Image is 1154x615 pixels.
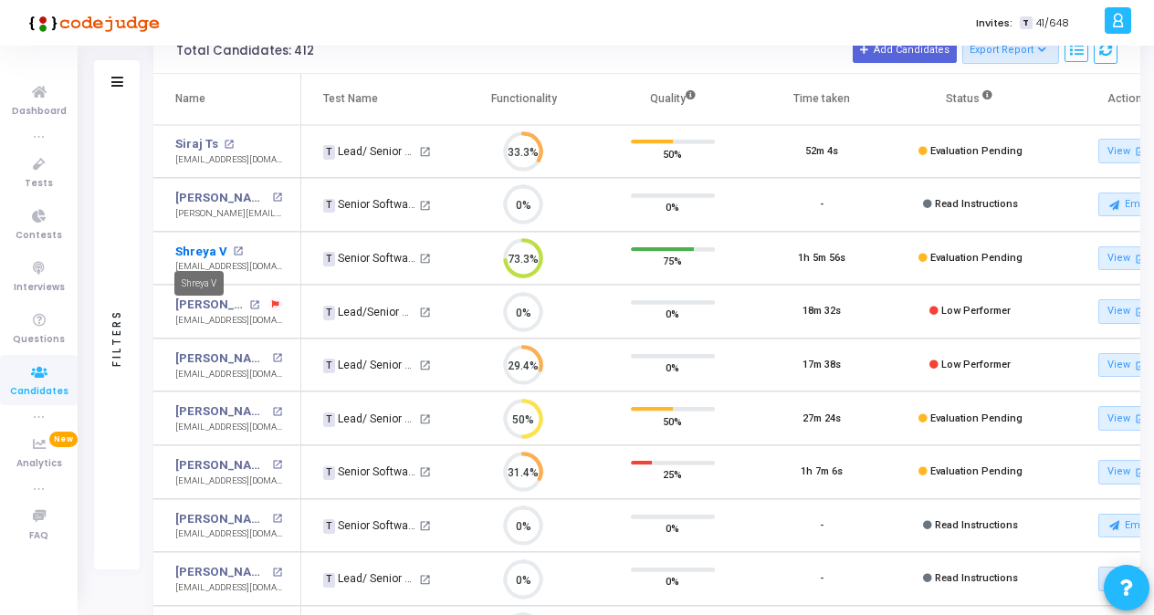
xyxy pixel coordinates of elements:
[663,465,682,484] span: 25%
[13,332,65,348] span: Questions
[175,581,282,595] div: [EMAIL_ADDRESS][DOMAIN_NAME]
[820,571,824,587] div: -
[323,304,416,320] div: Lead/Senior Quality Engineer Test 6
[930,252,1023,264] span: Evaluation Pending
[175,402,268,421] a: [PERSON_NAME]
[1132,304,1148,319] mat-icon: open_in_new
[666,572,679,590] span: 0%
[930,465,1023,477] span: Evaluation Pending
[323,143,416,160] div: Lead/ Senior Quality Engineer Test 5
[323,357,416,373] div: Lead/ Senior Quality Engineer Test 4
[272,514,282,524] mat-icon: open_in_new
[419,253,431,265] mat-icon: open_in_new
[419,413,431,425] mat-icon: open_in_new
[962,38,1060,64] button: Export Report
[233,246,243,256] mat-icon: open_in_new
[323,199,335,214] span: T
[272,568,282,578] mat-icon: open_in_new
[419,574,431,586] mat-icon: open_in_new
[175,527,282,541] div: [EMAIL_ADDRESS][DOMAIN_NAME]
[224,140,234,150] mat-icon: open_in_new
[175,243,227,261] a: Shreya V
[853,38,957,62] button: Add Candidates
[1132,251,1148,266] mat-icon: open_in_new
[174,271,224,296] div: Shreya V
[272,353,282,363] mat-icon: open_in_new
[793,89,850,109] div: Time taken
[323,573,335,588] span: T
[419,466,431,478] mat-icon: open_in_new
[272,193,282,203] mat-icon: open_in_new
[419,360,431,371] mat-icon: open_in_new
[175,135,218,153] a: Siraj Ts
[666,198,679,216] span: 0%
[930,145,1023,157] span: Evaluation Pending
[25,176,53,192] span: Tests
[820,518,824,534] div: -
[323,517,416,534] div: Senior Software Engineer Test E
[175,421,282,434] div: [EMAIL_ADDRESS][DOMAIN_NAME]
[175,153,282,167] div: [EMAIL_ADDRESS][DOMAIN_NAME]
[941,359,1011,370] span: Low Performer
[419,146,431,158] mat-icon: open_in_new
[323,466,335,481] span: T
[935,572,1018,584] span: Read Instructions
[175,89,205,109] div: Name
[941,305,1011,317] span: Low Performer
[419,307,431,318] mat-icon: open_in_new
[29,528,48,544] span: FAQ
[323,570,416,587] div: Lead/ Senior Quality Engineer Test 2
[663,252,682,270] span: 75%
[175,563,268,581] a: [PERSON_NAME]
[323,145,335,160] span: T
[175,349,268,368] a: [PERSON_NAME] G N
[803,358,841,373] div: 17m 38s
[896,74,1044,125] th: Status
[323,252,335,266] span: T
[175,207,282,221] div: [PERSON_NAME][EMAIL_ADDRESS][PERSON_NAME][DOMAIN_NAME]
[1132,464,1148,480] mat-icon: open_in_new
[175,456,268,474] a: [PERSON_NAME] Bali
[1036,16,1069,31] span: 41/648
[14,280,65,296] span: Interviews
[249,300,259,310] mat-icon: open_in_new
[663,144,682,162] span: 50%
[666,359,679,377] span: 0%
[666,519,679,537] span: 0%
[12,104,67,120] span: Dashboard
[1132,411,1148,426] mat-icon: open_in_new
[803,304,841,319] div: 18m 32s
[419,520,431,532] mat-icon: open_in_new
[820,197,824,213] div: -
[805,144,838,160] div: 52m 4s
[175,314,282,328] div: [EMAIL_ADDRESS][DOMAIN_NAME]
[272,460,282,470] mat-icon: open_in_new
[930,412,1023,424] span: Evaluation Pending
[598,74,747,125] th: Quality
[323,464,416,480] div: Senior Software Engineer Test D
[323,196,416,213] div: Senior Software Engineer Test A
[419,200,431,212] mat-icon: open_in_new
[176,44,314,58] div: Total Candidates: 412
[323,250,416,266] div: Senior Software Engineer Test B
[1132,358,1148,373] mat-icon: open_in_new
[301,74,449,125] th: Test Name
[49,432,78,447] span: New
[10,384,68,400] span: Candidates
[323,412,335,427] span: T
[1020,16,1032,30] span: T
[175,510,268,528] a: [PERSON_NAME]
[175,474,282,488] div: [EMAIL_ADDRESS][DOMAIN_NAME]
[175,189,268,207] a: [PERSON_NAME] [PERSON_NAME]
[663,412,682,430] span: 50%
[16,456,62,472] span: Analytics
[801,464,843,480] div: 1h 7m 6s
[803,412,841,427] div: 27m 24s
[16,228,62,244] span: Contests
[323,306,335,320] span: T
[935,198,1018,210] span: Read Instructions
[323,359,335,373] span: T
[935,519,1018,531] span: Read Instructions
